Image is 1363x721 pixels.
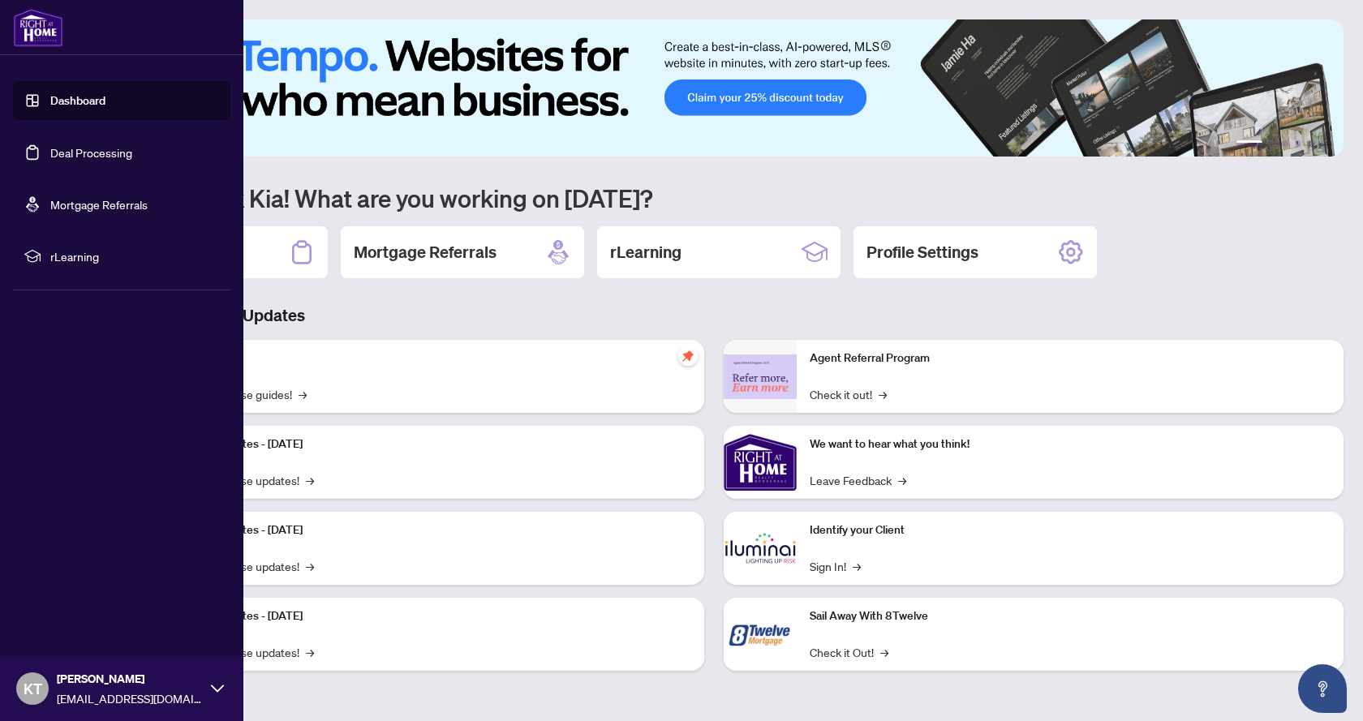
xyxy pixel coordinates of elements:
[1282,140,1288,147] button: 3
[866,241,978,264] h2: Profile Settings
[880,643,888,661] span: →
[84,304,1344,327] h3: Brokerage & Industry Updates
[810,607,1331,625] p: Sail Away With 8Twelve
[810,521,1331,539] p: Identify your Client
[50,145,132,160] a: Deal Processing
[724,598,797,671] img: Sail Away With 8Twelve
[170,436,691,453] p: Platform Updates - [DATE]
[299,385,307,403] span: →
[50,247,219,265] span: rLearning
[50,197,148,212] a: Mortgage Referrals
[724,426,797,499] img: We want to hear what you think!
[853,557,861,575] span: →
[810,436,1331,453] p: We want to hear what you think!
[724,512,797,585] img: Identify your Client
[57,689,203,707] span: [EMAIL_ADDRESS][DOMAIN_NAME]
[50,93,105,108] a: Dashboard
[354,241,497,264] h2: Mortgage Referrals
[879,385,887,403] span: →
[1236,140,1262,147] button: 1
[306,643,314,661] span: →
[1308,140,1314,147] button: 5
[170,607,691,625] p: Platform Updates - [DATE]
[724,354,797,399] img: Agent Referral Program
[1269,140,1275,147] button: 2
[306,471,314,489] span: →
[13,8,63,47] img: logo
[610,241,681,264] h2: rLearning
[810,350,1331,367] p: Agent Referral Program
[810,385,887,403] a: Check it out!→
[810,643,888,661] a: Check it Out!→
[1298,664,1347,713] button: Open asap
[1295,140,1301,147] button: 4
[84,19,1344,157] img: Slide 0
[1321,140,1327,147] button: 6
[170,521,691,539] p: Platform Updates - [DATE]
[898,471,906,489] span: →
[57,670,203,688] span: [PERSON_NAME]
[678,346,698,366] span: pushpin
[810,471,906,489] a: Leave Feedback→
[306,557,314,575] span: →
[84,182,1344,213] h1: Welcome back Kia! What are you working on [DATE]?
[24,677,42,700] span: KT
[170,350,691,367] p: Self-Help
[810,557,861,575] a: Sign In!→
